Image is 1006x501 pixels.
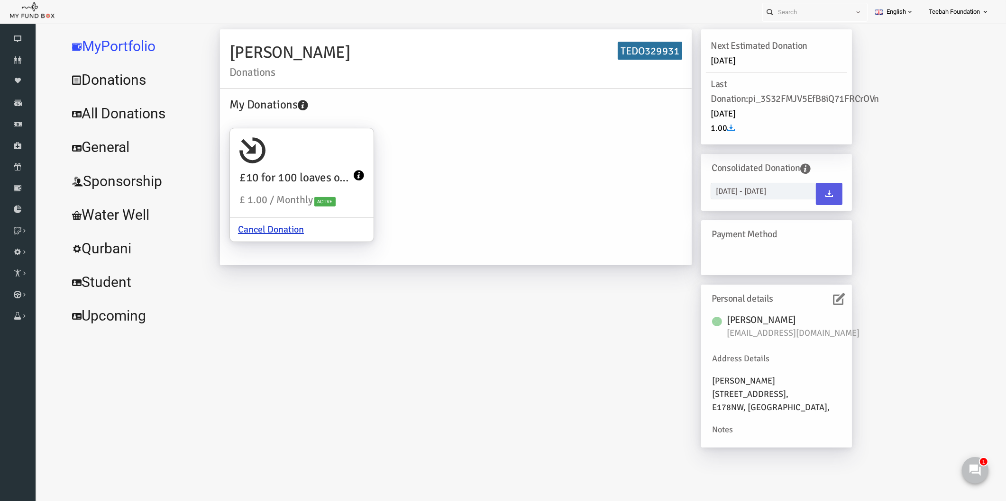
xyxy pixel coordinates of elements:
[658,293,784,308] h6: Personal details
[260,198,282,208] span: Active
[298,134,317,153] input: £10 for 100 loaves of Bread £ 1.00 / Monthly Active Cancel Donation
[929,4,980,20] span: Teebah Foundation
[673,328,815,341] span: Primary E-Mail
[658,425,787,438] div: Notes
[9,166,152,200] a: Sponsorship
[176,220,258,243] a: Cancel Donation
[244,101,254,112] i: Your causes information will be available by selecting your causes. You can upgrade cause & manag...
[673,314,815,329] h6: [PERSON_NAME]
[657,124,681,134] span: 1.00
[658,376,787,389] div: [PERSON_NAME]
[185,195,259,207] span: £ 1.00 / Monthly
[658,389,787,403] div: [STREET_ADDRESS],
[658,354,787,367] div: Address Details
[9,132,152,166] a: General
[175,97,633,115] h4: My Donations
[9,300,152,334] a: Upcoming
[746,165,757,175] i: You can select the required donations as pdf by entering the date range and clicking the download...
[9,1,55,20] img: whiteMFB.png
[9,199,152,233] a: Water Well
[657,57,682,67] span: [DATE]
[658,229,784,243] h6: Payment Method
[9,64,152,98] a: Donations
[9,31,152,65] a: MyPortfolio
[175,68,628,79] small: Donations
[564,43,628,62] h6: TEDO329931
[175,41,628,79] h2: [PERSON_NAME]
[657,110,682,120] span: [DATE]
[9,98,152,132] a: All Donations
[954,449,997,492] iframe: Launcher button frame
[185,170,298,188] h4: £10 for 100 loaves of Bread
[657,40,788,55] h6: Next Estimated Donation
[9,267,152,301] a: Student
[9,233,152,267] a: Qurbani
[657,79,825,108] h6: Last Donation:
[694,94,825,106] span: pi_3S32FMJV5EfB8iQ71FRCrOVn
[763,3,850,21] input: Search
[658,403,787,416] div: E178NW, [GEOGRAPHIC_DATA],
[658,162,784,177] h6: Consolidated Donation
